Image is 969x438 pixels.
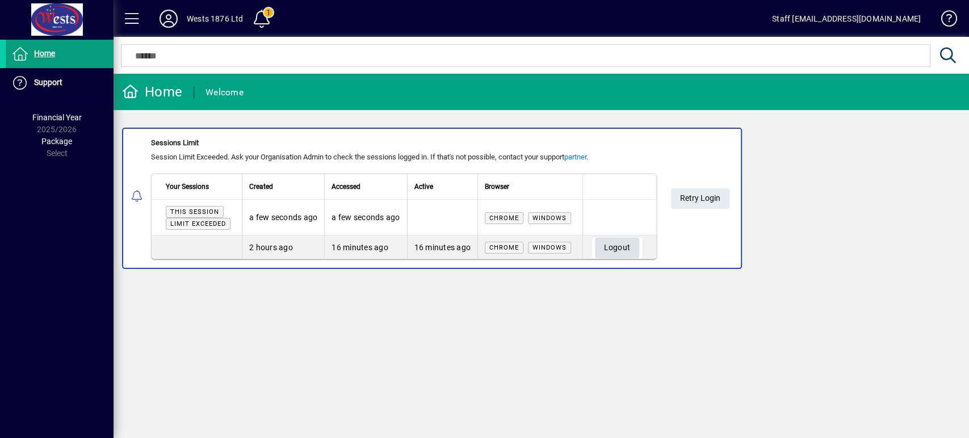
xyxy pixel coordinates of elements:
[772,10,921,28] div: Staff [EMAIL_ADDRESS][DOMAIN_NAME]
[324,235,406,259] td: 16 minutes ago
[170,208,219,216] span: This session
[324,200,406,235] td: a few seconds ago
[671,188,729,209] button: Retry Login
[6,69,114,97] a: Support
[332,180,360,193] span: Accessed
[151,151,657,163] div: Session Limit Exceeded. Ask your Organisation Admin to check the sessions logged in. If that's no...
[34,49,55,58] span: Home
[242,235,324,259] td: 2 hours ago
[489,244,519,251] span: Chrome
[604,238,631,257] span: Logout
[932,2,955,39] a: Knowledge Base
[414,180,433,193] span: Active
[151,137,657,149] div: Sessions Limit
[122,83,182,101] div: Home
[532,214,567,222] span: Windows
[187,10,243,28] div: Wests 1876 Ltd
[532,244,567,251] span: Windows
[489,214,519,222] span: Chrome
[150,9,187,29] button: Profile
[242,200,324,235] td: a few seconds ago
[32,113,82,122] span: Financial Year
[170,220,226,228] span: Limit exceeded
[166,180,209,193] span: Your Sessions
[41,137,72,146] span: Package
[564,153,586,161] a: partner
[114,128,969,269] app-alert-notification-menu-item: Sessions Limit
[249,180,273,193] span: Created
[485,180,509,193] span: Browser
[680,189,720,208] span: Retry Login
[205,83,244,102] div: Welcome
[407,235,478,259] td: 16 minutes ago
[34,78,62,87] span: Support
[595,238,640,258] button: Logout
